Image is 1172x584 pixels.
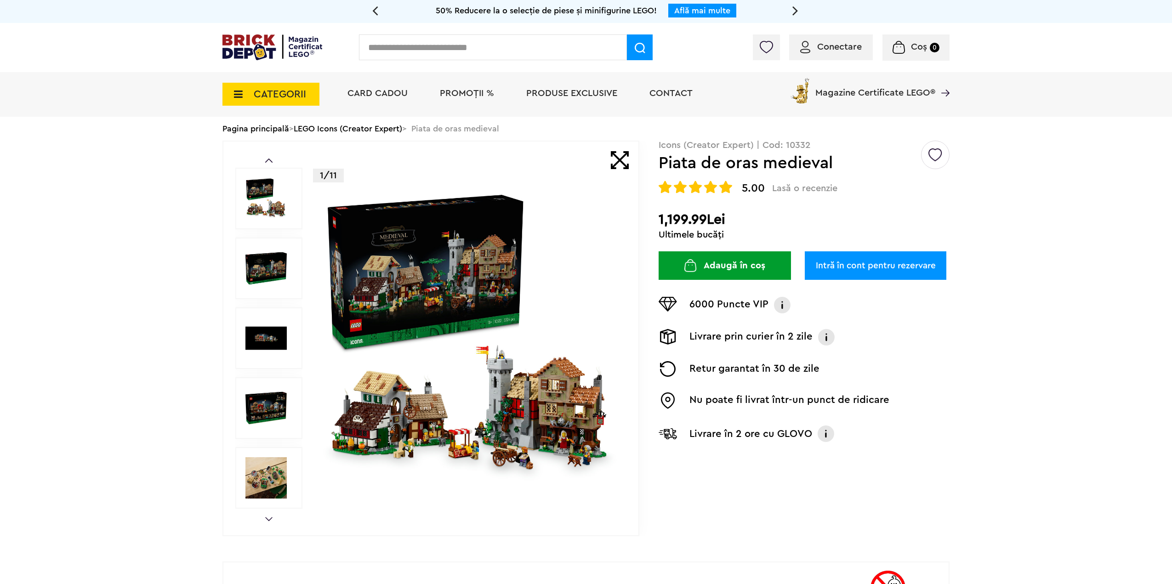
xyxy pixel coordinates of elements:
a: Prev [265,159,273,163]
span: Conectare [817,42,862,51]
button: Adaugă în coș [659,251,791,280]
a: Magazine Certificate LEGO® [935,76,950,85]
img: Evaluare cu stele [719,181,732,193]
a: LEGO Icons (Creator Expert) [294,125,402,133]
img: Livrare Glovo [659,428,677,439]
div: > > Piata de oras medieval [222,117,950,141]
img: Info livrare prin curier [817,329,836,346]
img: Evaluare cu stele [674,181,687,193]
img: Easybox [659,392,677,409]
img: Returnare [659,361,677,377]
p: Nu poate fi livrat într-un punct de ridicare [689,392,889,409]
span: Magazine Certificate LEGO® [815,76,935,97]
a: Contact [649,89,693,98]
h2: 1,199.99Lei [659,211,950,228]
img: LEGO Icons (Creator Expert) Piata de oras medieval [245,457,287,499]
img: Info livrare cu GLOVO [817,425,835,443]
a: Pagina principală [222,125,289,133]
small: 0 [930,43,939,52]
a: Next [265,517,273,521]
a: Intră în cont pentru rezervare [805,251,946,280]
p: Retur garantat în 30 de zile [689,361,819,377]
img: Piata de oras medieval [245,178,287,219]
span: 50% Reducere la o selecție de piese și minifigurine LEGO! [436,6,657,15]
span: Lasă o recenzie [772,183,837,194]
a: Conectare [800,42,862,51]
img: Piata de oras medieval LEGO 10332 [245,318,287,359]
p: Livrare prin curier în 2 zile [689,329,813,346]
h1: Piata de oras medieval [659,155,920,171]
img: Piata de oras medieval [323,190,619,486]
img: Info VIP [773,297,791,313]
div: Ultimele bucăți [659,230,950,239]
p: Icons (Creator Expert) | Cod: 10332 [659,141,950,150]
img: Evaluare cu stele [689,181,702,193]
img: Livrare [659,329,677,345]
span: 5.00 [742,183,765,194]
p: 6000 Puncte VIP [689,297,768,313]
span: CATEGORII [254,89,306,99]
a: Produse exclusive [526,89,617,98]
span: Coș [911,42,927,51]
img: Seturi Lego Piata de oras medieval [245,387,287,429]
p: Livrare în 2 ore cu GLOVO [689,426,812,441]
img: Puncte VIP [659,297,677,312]
p: 1/11 [313,169,344,182]
a: PROMOȚII % [440,89,494,98]
img: Piata de oras medieval [245,248,287,289]
img: Evaluare cu stele [659,181,671,193]
a: Află mai multe [674,6,730,15]
a: Card Cadou [347,89,408,98]
img: Evaluare cu stele [704,181,717,193]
